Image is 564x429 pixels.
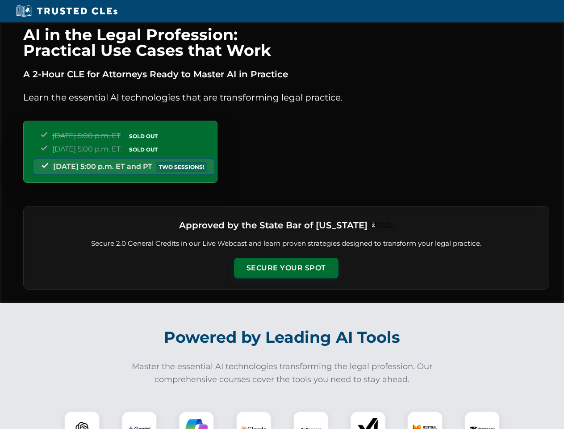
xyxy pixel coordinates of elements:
[23,90,549,105] p: Learn the essential AI technologies that are transforming legal practice.
[126,131,161,141] span: SOLD OUT
[371,222,393,228] img: Logo
[23,27,549,58] h1: AI in the Legal Profession: Practical Use Cases that Work
[35,322,530,353] h2: Powered by Leading AI Tools
[23,67,549,81] p: A 2-Hour CLE for Attorneys Ready to Master AI in Practice
[126,360,439,386] p: Master the essential AI technologies transforming the legal profession. Our comprehensive courses...
[126,145,161,154] span: SOLD OUT
[179,217,368,233] h3: Approved by the State Bar of [US_STATE]
[52,131,121,140] span: [DATE] 5:00 p.m. ET
[34,239,538,249] p: Secure 2.0 General Credits in our Live Webcast and learn proven strategies designed to transform ...
[52,145,121,153] span: [DATE] 5:00 p.m. ET
[234,258,338,278] button: Secure Your Spot
[13,4,120,18] img: Trusted CLEs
